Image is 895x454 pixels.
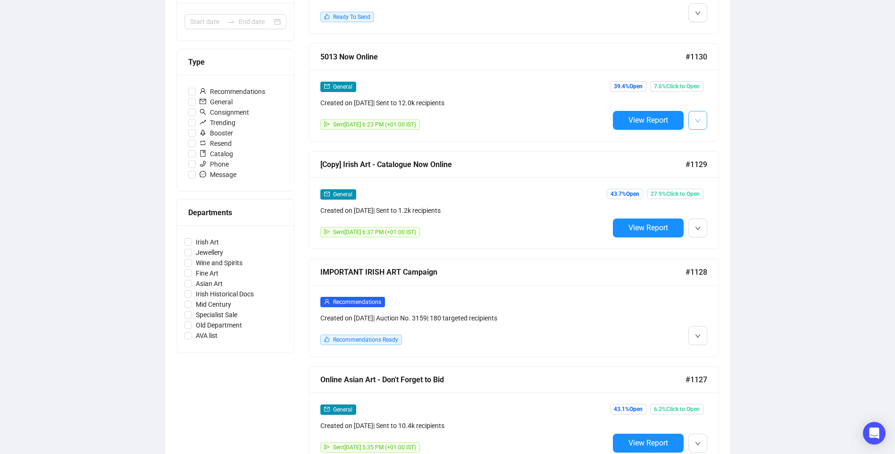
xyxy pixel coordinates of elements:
[227,18,235,25] span: swap-right
[196,138,235,149] span: Resend
[196,86,269,97] span: Recommendations
[695,333,701,339] span: down
[333,336,398,343] span: Recommendations Ready
[333,14,370,20] span: Ready To Send
[200,119,206,126] span: rise
[686,159,707,170] span: #1129
[647,189,703,199] span: 27.9% Click to Open
[324,406,330,412] span: mail
[320,205,609,216] div: Created on [DATE] | Sent to 1.2k recipients
[200,140,206,146] span: retweet
[628,223,668,232] span: View Report
[188,56,283,68] div: Type
[610,81,646,92] span: 39.4% Open
[333,406,352,413] span: General
[196,118,239,128] span: Trending
[333,84,352,90] span: General
[192,247,227,258] span: Jewellery
[239,17,272,27] input: End date
[192,299,235,310] span: Mid Century
[192,237,223,247] span: Irish Art
[200,88,206,94] span: user
[196,149,237,159] span: Catalog
[613,434,684,453] button: View Report
[695,441,701,446] span: down
[333,444,416,451] span: Sent [DATE] 5:35 PM (+01:00 IST)
[613,219,684,237] button: View Report
[863,422,886,445] div: Open Intercom Messenger
[320,374,686,386] div: Online Asian Art - Don't Forget to Bid
[192,310,241,320] span: Specialist Sale
[196,107,253,118] span: Consignment
[607,189,643,199] span: 43.7% Open
[200,160,206,167] span: phone
[628,116,668,125] span: View Report
[613,111,684,130] button: View Report
[333,191,352,198] span: General
[324,191,330,197] span: mail
[200,150,206,157] span: book
[695,10,701,16] span: down
[628,438,668,447] span: View Report
[686,374,707,386] span: #1127
[333,229,416,235] span: Sent [DATE] 6:37 PM (+01:00 IST)
[333,121,416,128] span: Sent [DATE] 6:23 PM (+01:00 IST)
[196,128,237,138] span: Booster
[188,207,283,219] div: Departments
[324,121,330,127] span: send
[200,109,206,115] span: search
[192,289,258,299] span: Irish Historical Docs
[200,98,206,105] span: mail
[686,266,707,278] span: #1128
[227,18,235,25] span: to
[192,278,226,289] span: Asian Art
[320,98,609,108] div: Created on [DATE] | Sent to 12.0k recipients
[196,159,233,169] span: Phone
[686,51,707,63] span: #1130
[192,320,246,330] span: Old Department
[200,129,206,136] span: rocket
[695,226,701,231] span: down
[324,336,330,342] span: like
[610,404,646,414] span: 43.1% Open
[324,444,330,450] span: send
[695,118,701,124] span: down
[196,169,240,180] span: Message
[309,151,719,249] a: [Copy] Irish Art - Catalogue Now Online#1129mailGeneralCreated on [DATE]| Sent to 1.2k recipients...
[650,81,703,92] span: 7.6% Click to Open
[324,14,330,19] span: like
[190,17,224,27] input: Start date
[333,299,381,305] span: Recommendations
[309,259,719,357] a: IMPORTANT IRISH ART Campaign#1128userRecommendationsCreated on [DATE]| Auction No. 3159| 180 targ...
[196,97,236,107] span: General
[324,84,330,89] span: mail
[192,258,246,268] span: Wine and Spirits
[320,51,686,63] div: 5013 Now Online
[309,43,719,142] a: 5013 Now Online#1130mailGeneralCreated on [DATE]| Sent to 12.0k recipientssendSent[DATE] 6:23 PM ...
[200,171,206,177] span: message
[324,299,330,304] span: user
[320,266,686,278] div: IMPORTANT IRISH ART Campaign
[324,229,330,235] span: send
[192,268,222,278] span: Fine Art
[320,313,609,323] div: Created on [DATE] | Auction No. 3159 | 180 targeted recipients
[192,330,221,341] span: AVA list
[650,404,703,414] span: 6.2% Click to Open
[320,420,609,431] div: Created on [DATE] | Sent to 10.4k recipients
[320,159,686,170] div: [Copy] Irish Art - Catalogue Now Online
